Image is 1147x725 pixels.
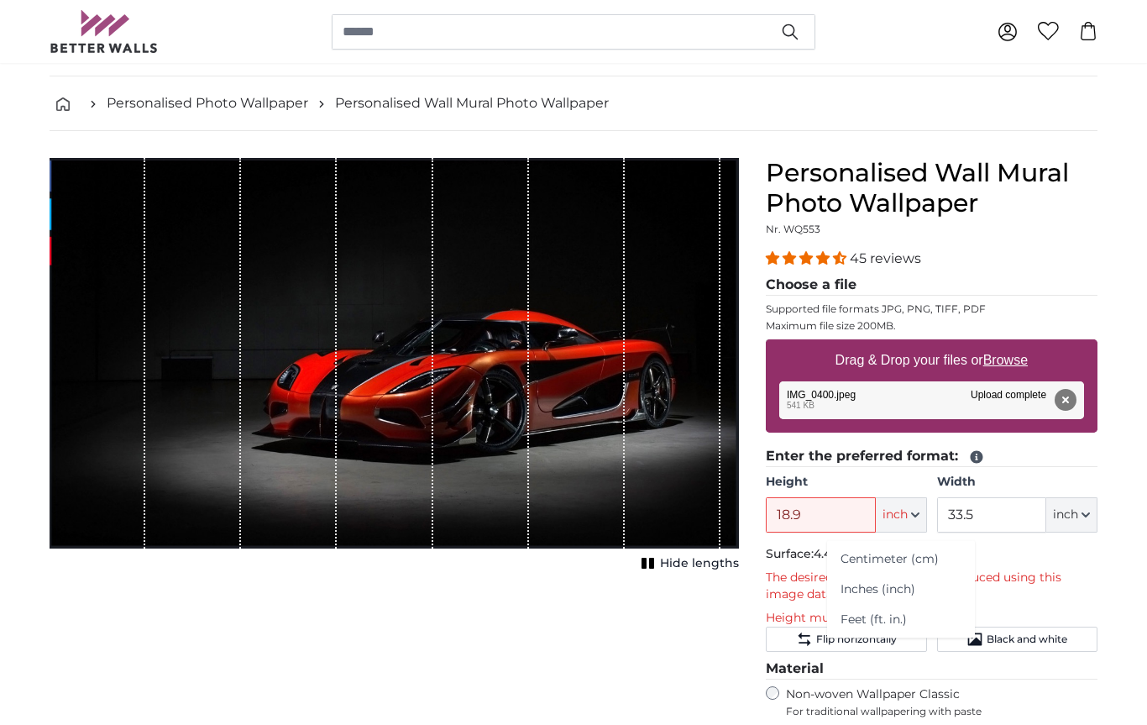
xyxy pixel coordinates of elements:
img: Betterwalls [50,10,159,53]
a: Feet (ft. in.) [827,604,975,634]
nav: breadcrumbs [50,76,1097,131]
span: For traditional wallpapering with paste [786,705,1097,718]
button: Black and white [937,627,1097,652]
span: Nr. WQ553 [766,223,820,235]
p: The desired height can not be produced using this image data. [766,570,1097,603]
span: 45 reviews [850,250,921,266]
a: Personalised Wall Mural Photo Wallpaper [335,93,609,113]
span: Black and white [987,633,1067,646]
a: Inches (inch) [827,574,975,604]
legend: Enter the preferred format: [766,446,1097,467]
span: Flip horizontally [816,633,897,646]
button: inch [1046,497,1097,533]
button: Hide lengths [636,552,739,575]
h1: Personalised Wall Mural Photo Wallpaper [766,158,1097,218]
a: Centimeter (cm) [827,544,975,575]
u: Browse [983,353,1028,367]
a: Personalised Photo Wallpaper [107,93,308,113]
span: Hide lengths [660,555,739,572]
p: Supported file formats JPG, PNG, TIFF, PDF [766,302,1097,316]
label: Width [937,474,1097,491]
label: Drag & Drop your files or [829,344,1034,377]
span: inch [883,507,908,523]
p: Maximum file size 200MB. [766,319,1097,333]
button: Flip horizontally [766,627,926,652]
button: inch [876,497,927,533]
label: Non-woven Wallpaper Classic [786,686,1097,718]
p: Height must be at least 23.7 inch. [766,610,1097,627]
span: 4.36 stars [766,250,850,266]
legend: Material [766,659,1097,680]
label: Height [766,474,926,491]
span: inch [1053,507,1078,523]
span: 4.4sq ft [814,546,858,561]
div: 1 of 1 [50,158,739,575]
legend: Choose a file [766,275,1097,296]
p: Surface: [766,546,1097,563]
